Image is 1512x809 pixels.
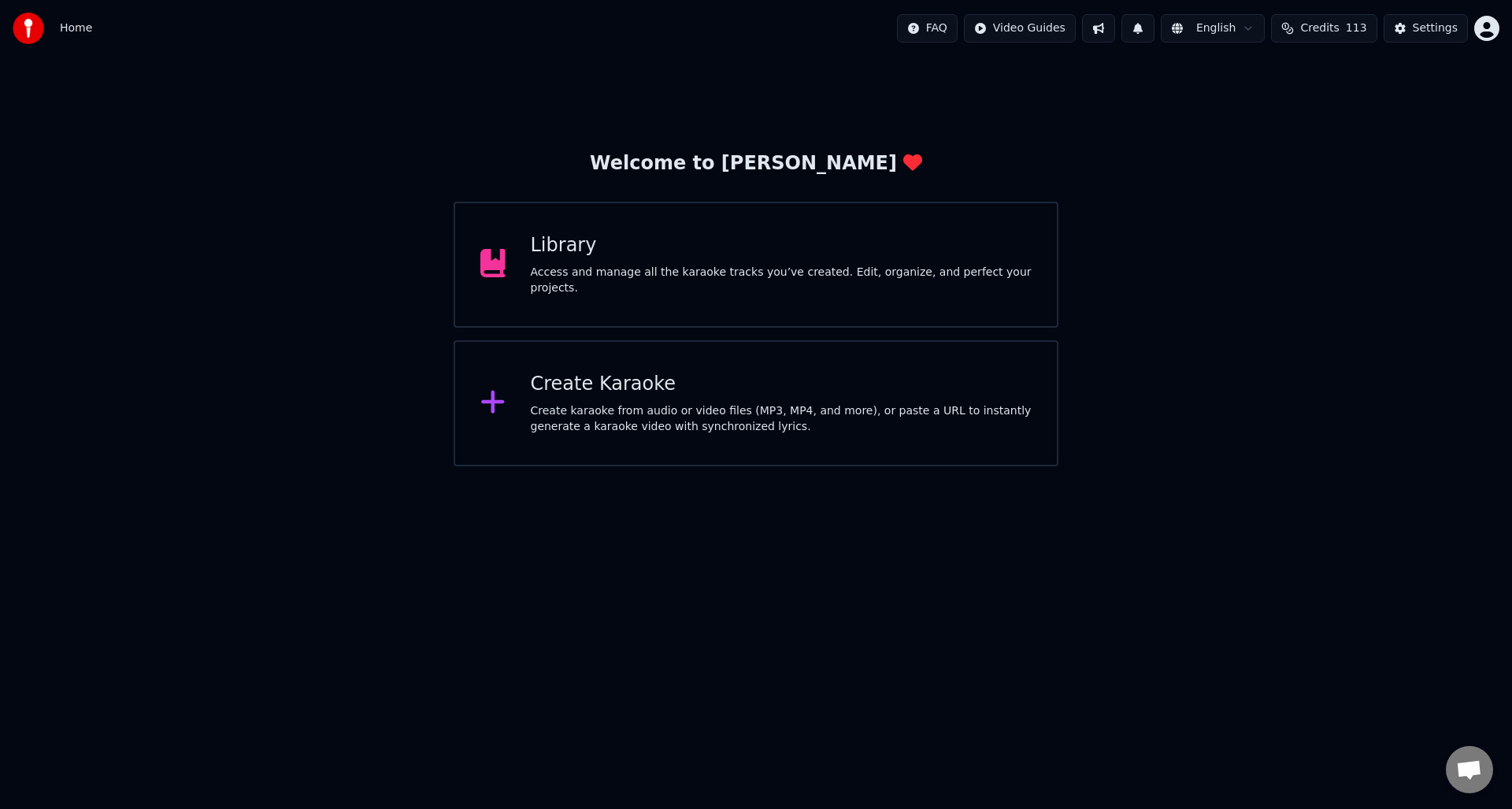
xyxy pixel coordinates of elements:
div: Access and manage all the karaoke tracks you’ve created. Edit, organize, and perfect your projects. [531,265,1032,296]
button: Settings [1384,14,1468,43]
img: youka [13,13,44,44]
span: Credits [1300,20,1339,36]
div: Library [531,233,1032,258]
button: Video Guides [964,14,1076,43]
div: Welcome to [PERSON_NAME] [590,151,922,176]
button: Credits113 [1271,14,1377,43]
button: FAQ [897,14,958,43]
div: Open chat [1446,746,1493,793]
span: Home [60,20,92,36]
span: 113 [1346,20,1367,36]
div: Create karaoke from audio or video files (MP3, MP4, and more), or paste a URL to instantly genera... [531,403,1032,435]
div: Settings [1413,20,1458,36]
div: Create Karaoke [531,372,1032,397]
nav: breadcrumb [60,20,92,36]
